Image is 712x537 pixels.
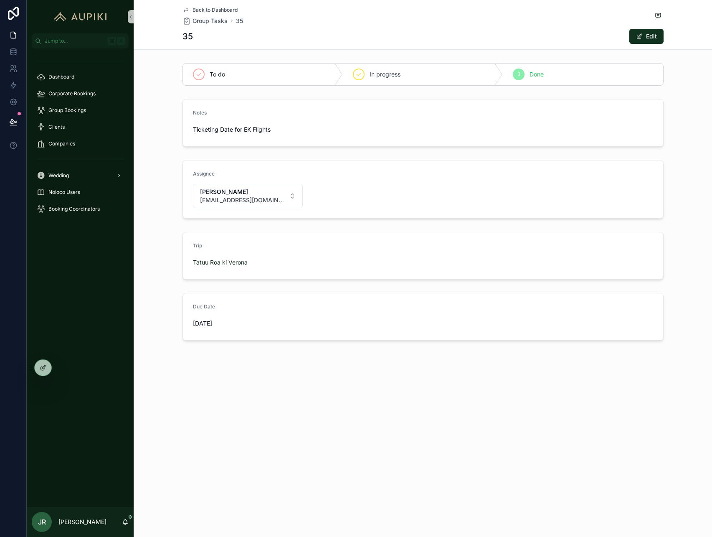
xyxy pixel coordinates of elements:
span: Jump to... [45,38,104,44]
span: To do [210,70,225,79]
a: Corporate Bookings [32,86,129,101]
a: 35 [236,17,243,25]
span: Group Bookings [48,107,86,114]
img: App logo [50,10,111,23]
span: [EMAIL_ADDRESS][DOMAIN_NAME] [200,196,286,204]
span: 3 [517,71,520,78]
span: In progress [370,70,400,79]
span: Dashboard [48,74,74,80]
span: Companies [48,140,75,147]
span: Clients [48,124,65,130]
a: Wedding [32,168,129,183]
span: Notes [193,109,207,116]
button: Jump to...K [32,33,129,48]
div: scrollable content [27,48,134,227]
span: Noloco Users [48,189,80,196]
span: Corporate Bookings [48,90,96,97]
a: Clients [32,120,129,135]
a: Dashboard [32,69,129,84]
span: Done [530,70,544,79]
a: Booking Coordinators [32,201,129,216]
a: Group Bookings [32,103,129,118]
span: Trip [193,242,202,249]
span: Booking Coordinators [48,206,100,212]
a: Companies [32,136,129,151]
span: Assignee [193,171,215,177]
span: Ticketing Date for EK Flights [193,125,420,134]
a: Tatuu Roa ki Verona [193,258,248,267]
span: K [118,38,124,44]
span: Back to Dashboard [193,7,238,13]
button: Edit [629,29,664,44]
span: Due Date [193,303,215,310]
a: Group Tasks [182,17,228,25]
a: Noloco Users [32,185,129,200]
p: [PERSON_NAME] [58,518,106,526]
a: Back to Dashboard [182,7,238,13]
span: JR [38,517,46,527]
button: Select Button [193,184,303,208]
span: Wedding [48,172,69,179]
span: [DATE] [193,319,303,328]
h1: 35 [182,31,193,42]
span: Group Tasks [193,17,228,25]
span: [PERSON_NAME] [200,188,286,196]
